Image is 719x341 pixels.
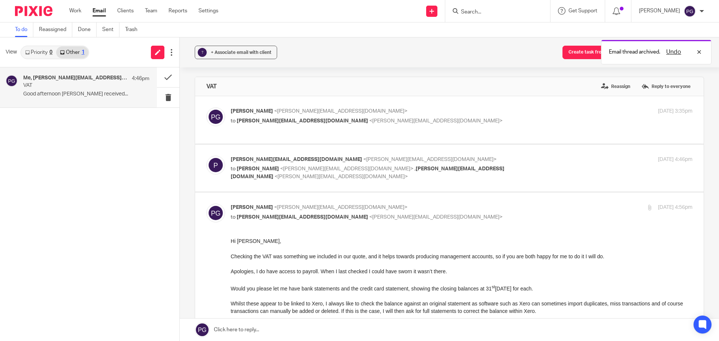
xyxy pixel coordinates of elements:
a: Sent [102,22,119,37]
span: <[PERSON_NAME][EMAIL_ADDRESS][DOMAIN_NAME]> [274,109,407,114]
a: Trash [125,22,143,37]
p: [DATE] 3:35pm [658,107,692,115]
span: [PERSON_NAME][EMAIL_ADDRESS][DOMAIN_NAME] [231,157,362,162]
span: , [415,166,416,171]
span: [PERSON_NAME][EMAIL_ADDRESS][DOMAIN_NAME] [237,214,368,220]
span: [PERSON_NAME] [237,166,279,171]
button: Undo [664,48,683,57]
div: 1 [82,50,85,55]
span: <[PERSON_NAME][EMAIL_ADDRESS][DOMAIN_NAME]> [369,118,503,124]
img: svg%3E [206,204,225,222]
p: [DATE] 4:56pm [658,204,692,211]
span: [PERSON_NAME] [231,205,273,210]
img: svg%3E [684,5,696,17]
span: <[PERSON_NAME][EMAIL_ADDRESS][DOMAIN_NAME]> [274,174,408,179]
span: + Associate email with client [211,50,271,55]
div: ? [198,48,207,57]
a: Done [78,22,97,37]
p: VAT [23,82,124,89]
a: Other1 [56,46,88,58]
p: Good afternoon [PERSON_NAME] received... [23,91,149,97]
h4: Me, [PERSON_NAME][EMAIL_ADDRESS][DOMAIN_NAME] [23,75,128,81]
span: to [231,214,236,220]
button: ? + Associate email with client [195,46,277,59]
sup: st [261,47,264,52]
img: svg%3E [206,156,225,174]
img: svg%3E [6,75,18,87]
p: Email thread archived. [609,48,660,56]
span: FCCA [45,102,58,107]
a: Settings [198,7,218,15]
img: Pixie [15,6,52,16]
span: [PERSON_NAME][EMAIL_ADDRESS][DOMAIN_NAME] [237,118,368,124]
a: [DOMAIN_NAME] [7,139,51,145]
span: [PERSON_NAME] [231,109,273,114]
a: Reports [169,7,187,15]
span: <[PERSON_NAME][EMAIL_ADDRESS][DOMAIN_NAME]> [280,166,413,171]
a: Clients [117,7,134,15]
label: Reassign [599,81,632,92]
div: 0 [49,50,52,55]
a: Team [145,7,157,15]
span: <[PERSON_NAME][EMAIL_ADDRESS][DOMAIN_NAME]> [369,214,503,220]
a: Work [69,7,81,15]
a: [PERSON_NAME][EMAIL_ADDRESS][DOMAIN_NAME] [5,132,143,138]
span: to [231,166,236,171]
a: Reassigned [39,22,72,37]
span: View [6,48,17,56]
label: Reply to everyone [640,81,692,92]
a: Email [92,7,106,15]
p: [DATE] 4:46pm [658,156,692,164]
p: 4:46pm [132,75,149,82]
h4: VAT [206,83,217,90]
span: <[PERSON_NAME][EMAIL_ADDRESS][DOMAIN_NAME]> [363,157,497,162]
span: <[PERSON_NAME][EMAIL_ADDRESS][DOMAIN_NAME]> [274,205,407,210]
span: to [231,118,236,124]
a: Priority0 [21,46,56,58]
span: [PERSON_NAME][EMAIL_ADDRESS][DOMAIN_NAME] [231,166,504,179]
a: To do [15,22,33,37]
img: svg%3E [206,107,225,126]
